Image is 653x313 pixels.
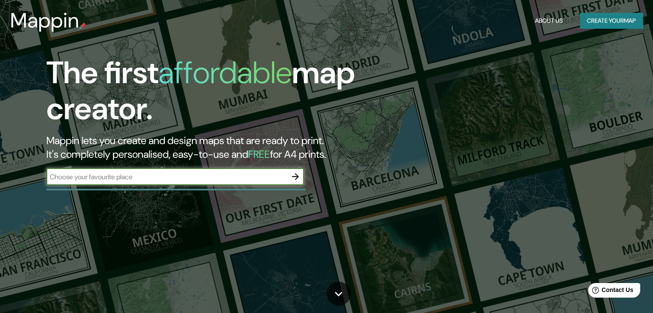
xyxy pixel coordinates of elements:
[79,22,86,29] img: mappin-pin
[46,55,373,134] h1: The first map creator.
[248,147,270,161] h5: FREE
[158,53,292,93] h1: affordable
[532,13,566,29] button: About Us
[577,280,644,304] iframe: Help widget launcher
[580,13,643,29] button: Create yourmap
[46,172,287,182] input: Choose your favourite place
[46,134,373,161] h2: Mappin lets you create and design maps that are ready to print. It's completely personalised, eas...
[10,9,79,33] h3: Mappin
